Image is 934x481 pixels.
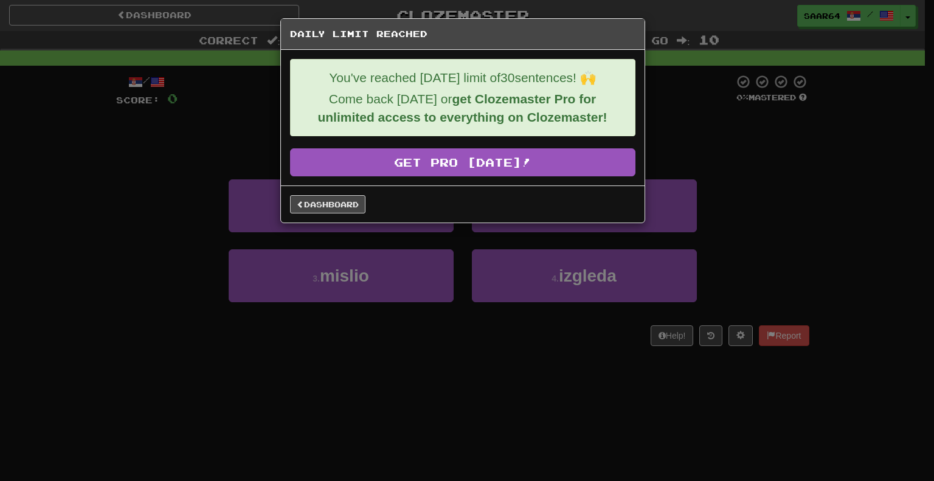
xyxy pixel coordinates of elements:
[300,90,626,126] p: Come back [DATE] or
[300,69,626,87] p: You've reached [DATE] limit of 30 sentences! 🙌
[290,195,365,213] a: Dashboard
[317,92,607,124] strong: get Clozemaster Pro for unlimited access to everything on Clozemaster!
[290,28,635,40] h5: Daily Limit Reached
[290,148,635,176] a: Get Pro [DATE]!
